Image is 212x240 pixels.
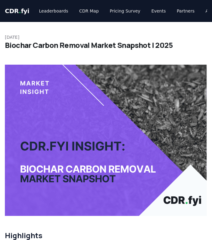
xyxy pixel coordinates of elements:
[74,5,104,16] a: CDR Map
[105,5,145,16] a: Pricing Survey
[5,34,207,40] p: [DATE]
[5,7,29,15] span: CDR fyi
[146,5,171,16] a: Events
[5,7,29,15] a: CDR.fyi
[34,5,73,16] a: Leaderboards
[19,7,21,15] span: .
[5,40,207,50] h1: Biochar Carbon Removal Market Snapshot | 2025
[172,5,199,16] a: Partners
[5,65,207,216] img: blog post image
